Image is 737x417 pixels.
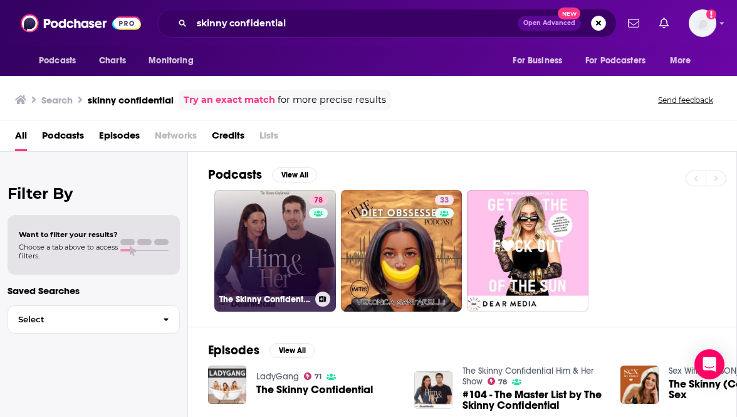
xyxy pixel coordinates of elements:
[256,371,299,382] a: LadyGang
[661,49,707,73] button: open menu
[689,9,716,37] span: Logged in as autumncomm
[140,49,209,73] button: open menu
[208,342,259,358] h2: Episodes
[278,93,386,107] span: for more precise results
[219,294,310,305] h3: The Skinny Confidential Him & Her Show
[463,366,593,387] a: The Skinny Confidential Him & Her Show
[498,379,507,385] span: 78
[155,125,197,151] span: Networks
[585,52,646,70] span: For Podcasters
[706,9,716,19] svg: Add a profile image
[208,167,317,182] a: PodcastsView All
[208,167,262,182] h2: Podcasts
[488,377,508,385] a: 78
[184,93,275,107] a: Try an exact match
[689,9,716,37] button: Show profile menu
[654,95,717,105] button: Send feedback
[42,125,84,151] a: Podcasts
[214,190,336,312] a: 78The Skinny Confidential Him & Her Show
[623,13,644,34] a: Show notifications dropdown
[157,9,617,38] div: Search podcasts, credits, & more...
[259,125,278,151] span: Lists
[30,49,92,73] button: open menu
[523,20,575,26] span: Open Advanced
[414,371,452,409] img: #104 - The Master List by The Skinny Confidential
[440,194,449,207] span: 33
[8,315,153,324] span: Select
[463,389,605,411] a: #104 - The Master List by The Skinny Confidential
[19,243,118,260] span: Choose a tab above to access filters.
[309,195,328,205] a: 78
[8,305,180,334] button: Select
[577,49,664,73] button: open menu
[19,230,118,239] span: Want to filter your results?
[149,52,193,70] span: Monitoring
[99,52,126,70] span: Charts
[272,167,317,182] button: View All
[21,11,141,35] img: Podchaser - Follow, Share and Rate Podcasts
[8,285,180,297] p: Saved Searches
[689,9,716,37] img: User Profile
[39,52,76,70] span: Podcasts
[88,94,174,106] h3: skinny confidential
[558,8,580,19] span: New
[99,125,140,151] a: Episodes
[15,125,27,151] a: All
[208,342,315,358] a: EpisodesView All
[518,16,581,31] button: Open AdvancedNew
[41,94,73,106] h3: Search
[269,343,315,358] button: View All
[208,366,246,404] img: The Skinny Confidential
[341,190,463,312] a: 33
[91,49,133,73] a: Charts
[304,372,322,380] a: 71
[256,384,373,395] a: The Skinny Confidential
[504,49,578,73] button: open menu
[8,184,180,203] h2: Filter By
[315,374,321,379] span: 71
[314,194,323,207] span: 78
[654,13,674,34] a: Show notifications dropdown
[212,125,244,151] a: Credits
[670,52,691,70] span: More
[435,195,454,205] a: 33
[513,52,562,70] span: For Business
[620,366,659,404] img: The Skinny (Confidential) on Sex
[192,13,518,33] input: Search podcasts, credits, & more...
[694,349,724,379] div: Open Intercom Messenger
